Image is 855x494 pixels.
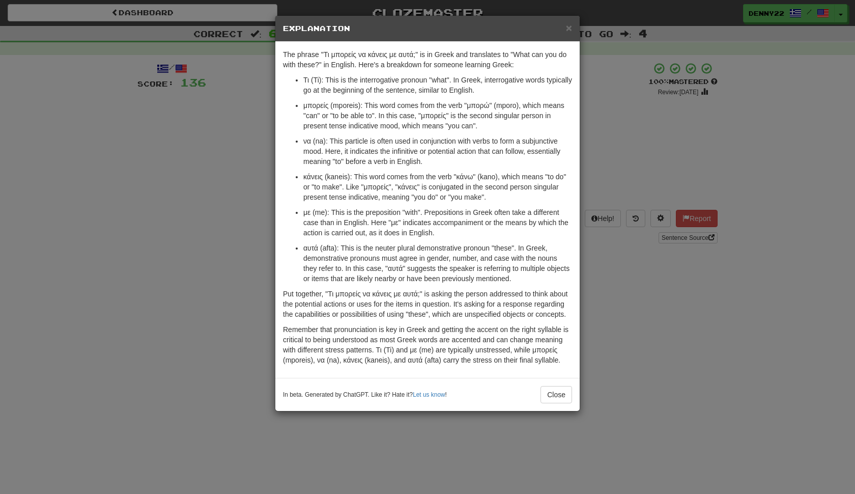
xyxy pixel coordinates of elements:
[566,22,572,34] span: ×
[303,75,572,95] p: Τι (Ti): This is the interrogative pronoun "what". In Greek, interrogative words typically go at ...
[283,324,572,365] p: Remember that pronunciation is key in Greek and getting the accent on the right syllable is criti...
[303,136,572,167] p: να (na): This particle is often used in conjunction with verbs to form a subjunctive mood. Here, ...
[283,289,572,319] p: Put together, "Τι μπορείς να κάνεις με αυτά;" is asking the person addressed to think about the p...
[566,22,572,33] button: Close
[413,391,445,398] a: Let us know
[303,207,572,238] p: με (me): This is the preposition "with". Prepositions in Greek often take a different case than i...
[303,100,572,131] p: μπορείς (mporeis): This word comes from the verb "μπορώ" (mporo), which means "can" or "to be abl...
[303,172,572,202] p: κάνεις (kaneis): This word comes from the verb "κάνω" (kano), which means "to do" or "to make". L...
[283,49,572,70] p: The phrase "Τι μπορείς να κάνεις με αυτά;" is in Greek and translates to "What can you do with th...
[283,23,572,34] h5: Explanation
[540,386,572,403] button: Close
[283,391,447,399] small: In beta. Generated by ChatGPT. Like it? Hate it? !
[303,243,572,284] p: αυτά (afta): This is the neuter plural demonstrative pronoun "these". In Greek, demonstrative pro...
